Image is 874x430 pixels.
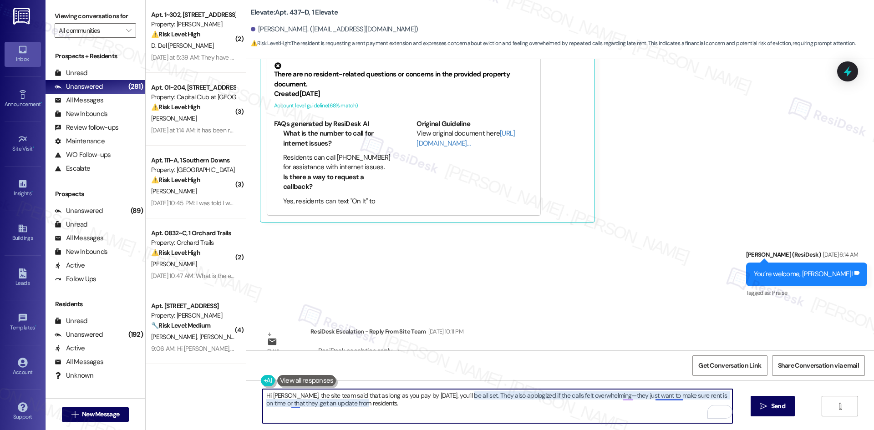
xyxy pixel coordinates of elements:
div: Review follow-ups [55,123,118,132]
span: Get Conversation Link [698,361,761,370]
a: Inbox [5,42,41,66]
i:  [71,411,78,418]
div: Property: [GEOGRAPHIC_DATA] [151,165,235,175]
span: [PERSON_NAME] [151,260,197,268]
div: Property: [PERSON_NAME] [151,311,235,320]
div: Email escalation reply [267,347,303,376]
span: New Message [82,410,119,419]
div: Prospects [46,189,145,199]
div: Unknown [55,371,93,380]
div: Apt. [STREET_ADDRESS] [151,301,235,311]
div: ResiDesk escalation reply -> Please let them know if he pays by [DATE], he will be okay. Apologiz... [318,346,800,375]
strong: ⚠️ Risk Level: High [251,40,290,47]
div: [DATE] 10:47 AM: What is the emergency number [151,272,280,280]
div: Unanswered [55,206,103,216]
a: [URL][DOMAIN_NAME]… [417,129,515,147]
div: (89) [128,204,145,218]
div: [DATE] 6:14 AM [821,250,859,259]
img: ResiDesk Logo [13,8,32,25]
div: Unread [55,316,87,326]
span: Share Conversation via email [778,361,859,370]
span: • [33,144,34,151]
b: Elevate: Apt. 437~D, 1 Elevate [251,8,338,17]
div: Unread [55,68,87,78]
div: Apt. 0832~C, 1 Orchard Trails [151,228,235,238]
input: All communities [59,23,122,38]
div: [PERSON_NAME] (ResiDesk) [746,250,868,263]
li: Residents can call [PHONE_NUMBER] for assistance with internet issues. [283,153,391,172]
div: Property: Orchard Trails [151,238,235,248]
div: Active [55,344,85,353]
a: Templates • [5,310,41,335]
span: : The resident is requesting a rent payment extension and expresses concern about eviction and fe... [251,39,855,48]
a: Leads [5,266,41,290]
div: [DATE] at 1:14 AM: it has been running since morning and not stopped 😒 [151,126,341,134]
div: [PERSON_NAME]. ([EMAIL_ADDRESS][DOMAIN_NAME]) [251,25,418,34]
li: Yes, residents can text "On It" to 266278 to get a representative to call them. [283,197,391,226]
div: (281) [126,80,145,94]
textarea: To enrich screen reader interactions, please activate Accessibility in Grammarly extension settings [263,389,732,423]
div: [DATE] 10:45 PM: I was told I would only have to pay $380 for augusts rent for the new contract t... [151,199,668,207]
i:  [760,403,767,410]
button: Send [751,396,795,416]
div: Active [55,261,85,270]
strong: ⚠️ Risk Level: High [151,176,200,184]
div: Apt. 1~302, [STREET_ADDRESS] [151,10,235,20]
div: Property: [PERSON_NAME] [151,20,235,29]
div: There are no resident-related questions or concerns in the provided property document. [274,62,534,89]
div: Account level guideline ( 68 % match) [274,101,534,111]
span: • [41,100,42,106]
strong: ⚠️ Risk Level: High [151,103,200,111]
span: • [31,189,33,195]
div: All Messages [55,96,103,105]
div: Maintenance [55,137,105,146]
div: Follow Ups [55,274,97,284]
div: Unanswered [55,82,103,91]
span: [PERSON_NAME] [151,333,199,341]
div: Unanswered [55,330,103,339]
a: Support [5,400,41,424]
strong: ⚠️ Risk Level: High [151,248,200,257]
span: [PERSON_NAME] [199,333,244,341]
span: • [35,323,36,329]
div: All Messages [55,233,103,243]
i:  [837,403,844,410]
button: New Message [62,407,129,422]
div: View original document here [417,129,534,148]
div: All Messages [55,357,103,367]
a: Account [5,355,41,379]
div: Tagged as: [746,286,868,299]
div: ResiDesk Escalation - Reply From Site Team [310,327,811,339]
div: Apt. 01~204, [STREET_ADDRESS] [151,83,235,92]
div: (192) [126,328,145,342]
div: [DATE] at 5:39 AM: They have permission and I have pets [151,53,301,61]
div: Property: Capital Club at [GEOGRAPHIC_DATA] [151,92,235,102]
button: Share Conversation via email [772,355,865,376]
div: Created [DATE] [274,89,534,99]
div: New Inbounds [55,247,107,257]
div: You’re welcome, [PERSON_NAME]! [754,269,853,279]
i:  [126,27,131,34]
span: Send [771,401,785,411]
div: [DATE] 10:11 PM [426,327,463,336]
span: Praise [772,289,787,297]
span: [PERSON_NAME] [151,114,197,122]
div: Prospects + Residents [46,51,145,61]
strong: 🔧 Risk Level: Medium [151,321,210,329]
a: Site Visit • [5,132,41,156]
div: New Inbounds [55,109,107,119]
label: Viewing conversations for [55,9,136,23]
a: Buildings [5,221,41,245]
b: FAQs generated by ResiDesk AI [274,119,369,128]
div: Escalate [55,164,90,173]
button: Get Conversation Link [692,355,767,376]
div: Residents [46,299,145,309]
a: Insights • [5,176,41,201]
strong: ⚠️ Risk Level: High [151,30,200,38]
li: Is there a way to request a callback? [283,172,391,192]
span: D. Del [PERSON_NAME] [151,41,213,50]
li: What is the number to call for internet issues? [283,129,391,148]
div: WO Follow-ups [55,150,111,160]
b: Original Guideline [417,119,470,128]
div: Apt. 111~A, 1 Southern Downs [151,156,235,165]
